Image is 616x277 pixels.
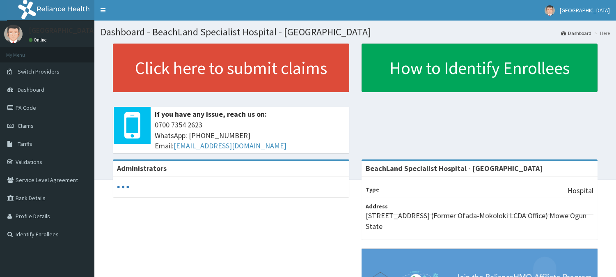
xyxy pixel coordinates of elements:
a: Click here to submit claims [113,44,349,92]
a: How to Identify Enrollees [362,44,598,92]
span: Tariffs [18,140,32,148]
span: Switch Providers [18,68,60,75]
span: 0700 7354 2623 WhatsApp: [PHONE_NUMBER] Email: [155,120,345,151]
a: [EMAIL_ADDRESS][DOMAIN_NAME] [174,141,286,150]
svg: audio-loading [117,181,129,193]
b: Address [366,203,388,210]
p: Hospital [568,185,593,196]
img: User Image [4,25,23,43]
span: Claims [18,122,34,129]
b: If you have any issue, reach us on: [155,109,267,119]
h1: Dashboard - BeachLand Specialist Hospital - [GEOGRAPHIC_DATA] [101,27,610,37]
span: Dashboard [18,86,44,93]
a: Dashboard [561,30,591,37]
p: [STREET_ADDRESS] (Former Ofada-Mokoloki LCDA Office) Mowe Ogun State [366,210,594,231]
strong: BeachLand Specialist Hospital - [GEOGRAPHIC_DATA] [366,164,543,173]
a: Online [29,37,48,43]
span: [GEOGRAPHIC_DATA] [560,7,610,14]
li: Here [592,30,610,37]
b: Administrators [117,164,167,173]
b: Type [366,186,379,193]
img: User Image [545,5,555,16]
p: [GEOGRAPHIC_DATA] [29,27,96,34]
